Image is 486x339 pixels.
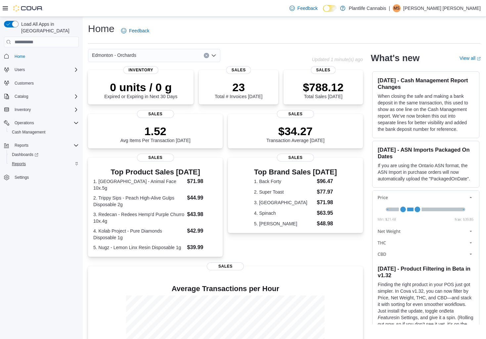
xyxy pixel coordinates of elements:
dd: $77.97 [317,188,337,196]
span: MS [394,4,400,12]
span: Sales [311,66,335,74]
span: Reports [12,161,26,167]
dt: 5. [PERSON_NAME] [254,220,314,227]
a: Customers [12,79,36,87]
a: Dashboards [9,151,41,159]
dt: 3. [GEOGRAPHIC_DATA] [254,199,314,206]
a: Settings [12,173,31,181]
a: Home [12,53,28,60]
span: Customers [15,81,34,86]
div: Expired or Expiring in Next 30 Days [104,81,177,99]
span: Feedback [129,27,149,34]
span: Sales [277,110,314,118]
dd: $71.98 [317,199,337,207]
h3: [DATE] - ASN Imports Packaged On Dates [378,146,474,160]
div: Total Sales [DATE] [303,81,343,99]
span: Cash Management [12,130,45,135]
p: $788.12 [303,81,343,94]
dt: 1. [GEOGRAPHIC_DATA] - Animal Face 10x.5g [93,178,185,191]
div: Transaction Average [DATE] [266,125,325,143]
button: Inventory [1,105,81,114]
button: Reports [12,141,31,149]
dd: $43.98 [187,210,218,218]
p: When closing the safe and making a bank deposit in the same transaction, this used to show as one... [378,93,474,132]
p: Finding the right product in your POS just got simpler. In Cova v1.32, you can now filter by Pric... [378,281,474,334]
span: Settings [15,175,29,180]
span: Sales [277,154,314,162]
button: Open list of options [211,53,216,58]
dd: $48.98 [317,220,337,228]
p: If you are using the Ontario ASN format, the ASN Import in purchase orders will now automatically... [378,162,474,182]
span: Inventory [12,106,79,114]
h3: Top Product Sales [DATE] [93,168,217,176]
span: Load All Apps in [GEOGRAPHIC_DATA] [19,21,79,34]
p: $34.27 [266,125,325,138]
span: Sales [137,154,174,162]
span: Edmonton - Orchards [92,51,136,59]
p: | [389,4,390,12]
dd: $44.99 [187,194,218,202]
span: Reports [9,160,79,168]
button: Operations [1,118,81,128]
h3: Top Brand Sales [DATE] [254,168,337,176]
button: Reports [1,141,81,150]
button: Clear input [204,53,209,58]
span: Users [12,66,79,74]
a: Feedback [287,2,320,15]
em: Beta Features [378,308,454,320]
span: Sales [137,110,174,118]
div: Avg Items Per Transaction [DATE] [120,125,191,143]
dd: $96.47 [317,177,337,185]
div: Melissa Sue Smith [393,4,401,12]
p: 0 units / 0 g [104,81,177,94]
span: Dashboards [9,151,79,159]
input: Dark Mode [323,5,337,12]
span: Customers [12,79,79,87]
p: [PERSON_NAME] [PERSON_NAME] [403,4,481,12]
h1: Home [88,22,114,35]
dt: 4. Kolab Project - Pure Diamonds Disposable 1g [93,228,185,241]
span: Sales [207,262,244,270]
button: Cash Management [7,128,81,137]
dt: 1. Back Forty [254,178,314,185]
dt: 3. Redecan - Redees Hemp'd Purple Churro 10x.4g [93,211,185,224]
a: Dashboards [7,150,81,159]
span: Cash Management [9,128,79,136]
dd: $63.95 [317,209,337,217]
button: Catalog [12,93,31,100]
p: 1.52 [120,125,191,138]
dt: 5. Nugz - Lemon Linx Resin Disposable 1g [93,244,185,251]
button: Reports [7,159,81,169]
a: Feedback [118,24,152,37]
span: Catalog [12,93,79,100]
a: Cash Management [9,128,48,136]
dt: 4. Spinach [254,210,314,216]
a: View allExternal link [460,56,481,61]
p: Updated 1 minute(s) ago [312,57,363,62]
span: Reports [15,143,28,148]
button: Users [12,66,27,74]
span: Home [15,54,25,59]
svg: External link [477,57,481,61]
h3: [DATE] - Product Filtering in Beta in v1.32 [378,265,474,279]
span: Feedback [297,5,318,12]
button: Customers [1,78,81,88]
button: Users [1,65,81,74]
div: Total # Invoices [DATE] [215,81,262,99]
img: Cova [13,5,43,12]
span: Sales [226,66,251,74]
p: 23 [215,81,262,94]
dd: $42.99 [187,227,218,235]
span: Users [15,67,25,72]
h2: What's new [371,53,420,63]
button: Inventory [12,106,33,114]
h3: [DATE] - Cash Management Report Changes [378,77,474,90]
button: Catalog [1,92,81,101]
span: Operations [12,119,79,127]
button: Settings [1,172,81,182]
span: Inventory [123,66,158,74]
dt: 2. Trippy Sips - Peach High-Alive Gulps Disposable 2g [93,195,185,208]
dt: 2. Super Toast [254,189,314,195]
dd: $39.99 [187,244,218,251]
